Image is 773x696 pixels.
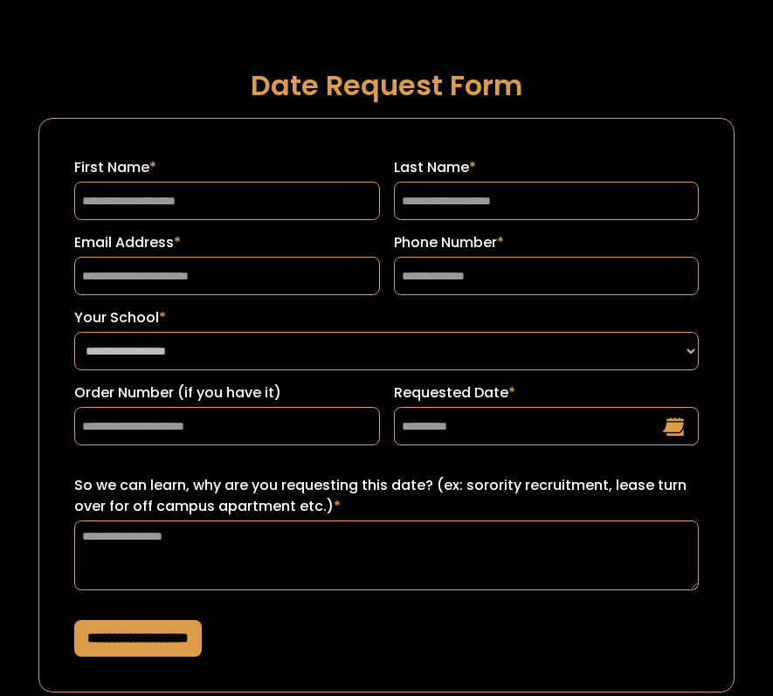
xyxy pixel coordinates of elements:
label: Phone Number [394,232,699,253]
label: So we can learn, why are you requesting this date? (ex: sorority recruitment, lease turn over for... [74,475,699,517]
label: Email Address [74,232,379,253]
label: Requested Date [394,382,699,403]
label: Your School [74,307,699,328]
form: Request a Date Form [38,118,735,693]
label: Last Name [394,157,699,178]
label: First Name [74,157,379,178]
h1: Date Request Form [38,70,735,100]
label: Order Number (if you have it) [74,382,379,403]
